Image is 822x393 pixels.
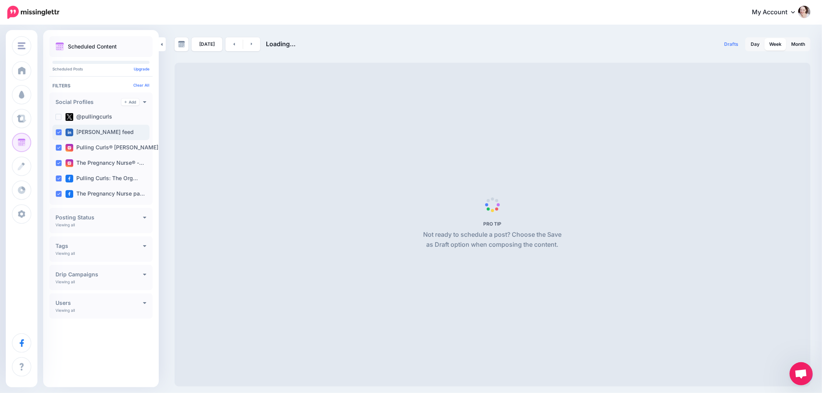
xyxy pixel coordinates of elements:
[55,99,121,105] h4: Social Profiles
[52,67,150,71] p: Scheduled Posts
[765,38,786,50] a: Week
[55,300,143,306] h4: Users
[787,38,810,50] a: Month
[66,190,145,198] label: The Pregnancy Nurse pa…
[68,44,117,49] p: Scheduled Content
[66,159,73,167] img: instagram-square.png
[133,83,150,87] a: Clear All
[192,37,222,51] a: [DATE]
[134,67,150,71] a: Upgrade
[55,222,75,227] p: Viewing all
[744,3,810,22] a: My Account
[7,6,59,19] img: Missinglettr
[55,272,143,277] h4: Drip Campaigns
[66,113,73,121] img: twitter-square.png
[790,362,813,385] div: Open chat
[719,37,743,51] a: Drafts
[746,38,764,50] a: Day
[66,190,73,198] img: facebook-square.png
[66,129,73,136] img: linkedin-square.png
[66,144,165,152] label: Pulling Curls® [PERSON_NAME] …
[55,279,75,284] p: Viewing all
[66,113,112,121] label: @pullingcurls
[55,251,75,256] p: Viewing all
[66,144,73,152] img: instagram-square.png
[266,40,296,48] span: Loading...
[66,159,144,167] label: The Pregnancy Nurse® -…
[178,41,185,48] img: calendar-grey-darker.png
[52,83,150,89] h4: Filters
[66,175,138,182] label: Pulling Curls: The Org…
[121,99,139,105] a: Add
[420,230,565,250] p: Not ready to schedule a post? Choose the Save as Draft option when composing the content.
[724,42,738,47] span: Drafts
[66,129,134,136] label: [PERSON_NAME] feed
[66,175,73,182] img: facebook-square.png
[420,221,565,227] h5: PRO TIP
[55,42,64,51] img: calendar.png
[55,215,143,220] h4: Posting Status
[18,42,25,49] img: menu.png
[55,308,75,313] p: Viewing all
[55,243,143,249] h4: Tags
